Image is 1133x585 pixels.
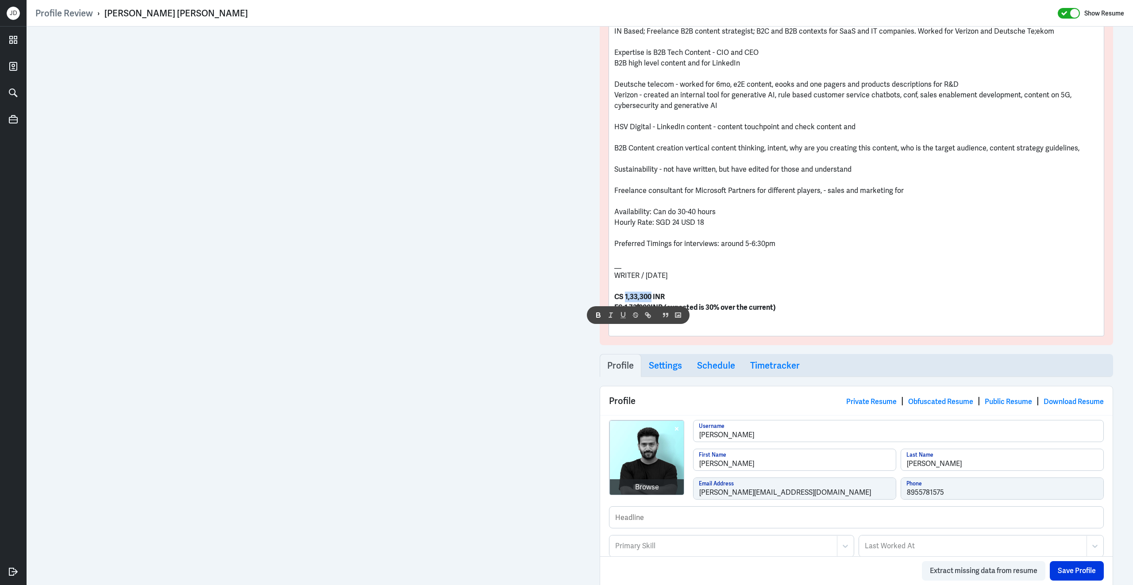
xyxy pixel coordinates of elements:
div: [PERSON_NAME] [PERSON_NAME] [104,8,248,19]
p: Preferred Timings for interviews: around 5-6:30pm [614,239,1098,249]
div: | | | [846,394,1104,408]
input: Phone [901,478,1103,499]
p: B2B Content creation vertical content thinking, intent, why are you creating this content, who is... [614,143,1098,154]
button: Extract missing data from resume [922,561,1045,581]
a: Download Resume [1044,397,1104,406]
div: Profile [600,386,1113,415]
h3: Settings [649,360,682,371]
a: Public Resume [985,397,1032,406]
p: IN Based; Freelance B2B content strategist; B2C and B2B contexts for SaaS and IT companies. Worke... [614,26,1098,37]
input: First Name [694,449,896,470]
p: __ [614,260,1098,270]
p: HSV Digital - LinkedIn content - content touchpoint and check content and [614,122,1098,132]
h3: Schedule [697,360,735,371]
p: Sustainability - not have written, but have edited for those and understand [614,164,1098,175]
div: Browse [635,482,659,493]
img: photo-5.jpg [610,421,684,495]
p: › [93,8,104,19]
div: J D [7,7,20,20]
input: Headline [609,507,1103,528]
input: Last Name [901,449,1103,470]
iframe: https://ppcdn.hiredigital.com/users/11ad39d0/a/218125713/Profile.pdf?Expires=1756480757&Signature... [46,35,560,576]
label: Show Resume [1084,8,1124,19]
input: Username [694,420,1103,442]
p: Freelance consultant for Microsoft Partners for different players, - sales and marketing for [614,185,1098,196]
p: Hourly Rate: SGD 24 USD 18 [614,217,1098,228]
a: Private Resume [846,397,897,406]
p: B2B high level content and for LinkedIn [614,58,1098,69]
input: Email Address [694,478,896,499]
button: Save Profile [1050,561,1104,581]
a: Obfuscated Resume [908,397,973,406]
p: Availability: Can do 30-40 hours [614,207,1098,217]
p: WRITER / [DATE] [614,270,1098,281]
strong: ES:1,73,000INR (expected is 30% over the current) [614,303,776,312]
p: Expertise is B2B Tech Content - CIO and CEO [614,47,1098,58]
a: Profile Review [35,8,93,19]
h3: Profile [607,360,634,371]
strong: CS 1,33,300 INR [614,292,665,301]
h3: Timetracker [750,360,800,371]
p: Deutsche telecom - worked for 6mo, e2E content, eooks and one pagers and products descriptions fo... [614,79,1098,90]
p: Verizon - created an internal tool for generative AI, rule based customer service chatbots, conf,... [614,90,1098,111]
